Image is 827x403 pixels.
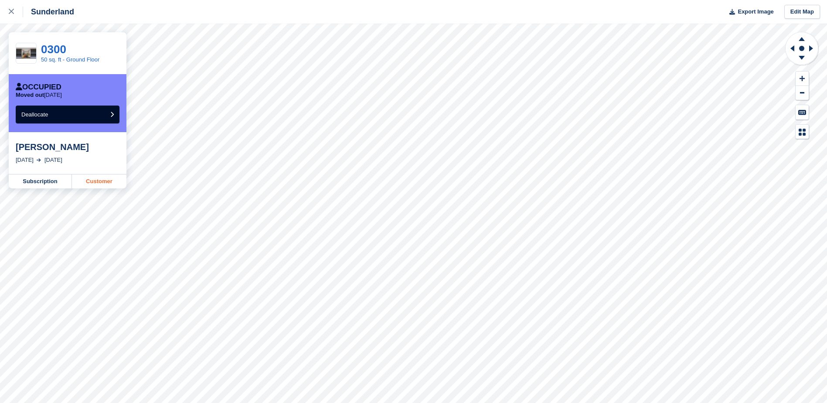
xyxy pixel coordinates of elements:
[72,174,126,188] a: Customer
[796,86,809,100] button: Zoom Out
[23,7,74,17] div: Sunderland
[796,72,809,86] button: Zoom In
[21,111,48,118] span: Deallocate
[41,56,99,63] a: 50 sq. ft - Ground Floor
[738,7,773,16] span: Export Image
[724,5,774,19] button: Export Image
[796,125,809,139] button: Map Legend
[16,106,119,123] button: Deallocate
[16,142,119,152] div: [PERSON_NAME]
[16,92,44,98] span: Moved out
[16,48,36,59] img: 50%20SQ.FT.jpg
[44,156,62,164] div: [DATE]
[41,43,66,56] a: 0300
[9,174,72,188] a: Subscription
[16,92,62,99] p: [DATE]
[784,5,820,19] a: Edit Map
[796,105,809,120] button: Keyboard Shortcuts
[37,158,41,162] img: arrow-right-light-icn-cde0832a797a2874e46488d9cf13f60e5c3a73dbe684e267c42b8395dfbc2abf.svg
[16,156,34,164] div: [DATE]
[16,83,61,92] div: Occupied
